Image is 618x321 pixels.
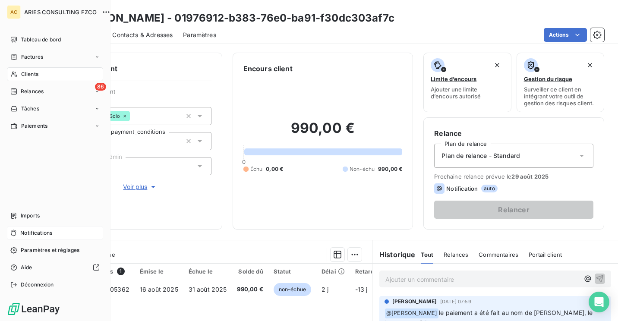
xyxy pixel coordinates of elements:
[21,53,43,61] span: Factures
[434,173,593,180] span: Prochaine relance prévue le
[21,246,79,254] span: Paramètres et réglages
[517,53,604,112] button: Gestion du risqueSurveiller ce client en intégrant votre outil de gestion des risques client.
[511,173,549,180] span: 29 août 2025
[189,286,227,293] span: 31 août 2025
[140,268,178,275] div: Émise le
[20,229,52,237] span: Notifications
[69,88,211,100] span: Propriétés Client
[544,28,587,42] button: Actions
[266,165,283,173] span: 0,00 €
[189,268,227,275] div: Échue le
[274,268,311,275] div: Statut
[107,137,114,145] input: Ajouter une valeur
[21,105,39,113] span: Tâches
[21,70,38,78] span: Clients
[7,33,103,47] a: Tableau de bord
[243,120,403,145] h2: 990,00 €
[441,151,520,160] span: Plan de relance - Standard
[529,251,562,258] span: Portail client
[7,85,103,98] a: 86Relances
[524,86,597,107] span: Surveiller ce client en intégrant votre outil de gestion des risques client.
[355,268,383,275] div: Retard
[7,243,103,257] a: Paramètres et réglages
[21,122,47,130] span: Paiements
[392,298,437,305] span: [PERSON_NAME]
[7,50,103,64] a: Factures
[7,102,103,116] a: Tâches
[7,209,103,223] a: Imports
[7,302,60,316] img: Logo LeanPay
[21,281,54,289] span: Déconnexion
[434,201,593,219] button: Relancer
[372,249,416,260] h6: Historique
[7,261,103,274] a: Aide
[350,165,375,173] span: Non-échu
[237,268,263,275] div: Solde dû
[378,165,402,173] span: 990,00 €
[112,31,173,39] span: Contacts & Adresses
[250,165,263,173] span: Échu
[24,9,97,16] span: ARIES CONSULTING FZCO
[423,53,511,112] button: Limite d’encoursAjouter une limite d’encours autorisé
[69,182,211,192] button: Voir plus
[274,283,311,296] span: non-échue
[322,286,328,293] span: 2 j
[7,5,21,19] div: AC
[21,36,61,44] span: Tableau de bord
[440,299,471,304] span: [DATE] 07:59
[524,76,572,82] span: Gestion du risque
[421,251,434,258] span: Tout
[385,308,438,318] span: @ [PERSON_NAME]
[242,158,246,165] span: 0
[479,251,518,258] span: Commentaires
[481,185,498,192] span: auto
[7,119,103,133] a: Paiements
[444,251,468,258] span: Relances
[21,212,40,220] span: Imports
[95,83,106,91] span: 86
[434,128,593,138] h6: Relance
[431,76,476,82] span: Limite d’encours
[117,267,125,275] span: 1
[237,285,263,294] span: 990,00 €
[183,31,216,39] span: Paramètres
[431,86,504,100] span: Ajouter une limite d’encours autorisé
[130,112,137,120] input: Ajouter une valeur
[7,67,103,81] a: Clients
[243,63,293,74] h6: Encours client
[52,63,211,74] h6: Informations client
[355,286,368,293] span: -13 j
[21,88,44,95] span: Relances
[446,185,478,192] span: Notification
[589,292,609,312] div: Open Intercom Messenger
[140,286,178,293] span: 16 août 2025
[76,10,394,26] h3: [PERSON_NAME] - 01976912-b383-76e0-ba91-f30dc303af7c
[322,268,345,275] div: Délai
[123,183,158,191] span: Voir plus
[21,264,32,271] span: Aide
